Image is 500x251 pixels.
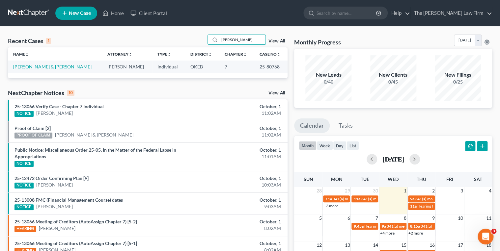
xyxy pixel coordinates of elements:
span: 9 [431,214,435,222]
a: Public Notice: Miscellaneous Order 25-05, In the Matter of the Federal Lapse in Appropriations [14,147,176,159]
span: 30 [372,187,379,195]
div: Recent Cases [8,37,51,45]
span: Mon [331,176,342,182]
h3: Monthly Progress [294,38,341,46]
a: +4 more [380,231,395,236]
a: [PERSON_NAME] & [PERSON_NAME] [55,132,133,138]
div: NOTICE [14,111,34,117]
span: 9a [382,224,386,229]
i: unfold_more [243,53,247,57]
div: NOTICE [14,161,34,167]
span: 16 [429,241,435,249]
span: 15 [401,241,407,249]
div: 1 [46,38,51,44]
div: NOTICE [14,204,34,210]
div: 11:02AM [197,110,281,116]
div: 10 [67,90,74,96]
div: October, 1 [197,175,281,182]
div: 0/40 [305,79,351,85]
a: [PERSON_NAME] [36,182,73,188]
i: unfold_more [128,53,132,57]
div: NextChapter Notices [8,89,74,97]
a: View All [268,91,285,95]
span: 17 [457,241,464,249]
td: 25-80768 [254,61,288,73]
span: New Case [69,11,91,16]
a: [PERSON_NAME] [36,203,73,210]
span: 4 [488,187,492,195]
a: [PERSON_NAME] [39,225,75,232]
span: 341(a) meeting for [PERSON_NAME] [415,196,479,201]
span: 341(a) meeting for [PERSON_NAME] & [PERSON_NAME] [387,224,485,229]
i: unfold_more [167,53,171,57]
button: day [333,141,347,150]
span: 29 [344,187,350,195]
span: Fri [446,176,453,182]
td: Individual [152,61,185,73]
div: 11:02AM [197,132,281,138]
h2: [DATE] [382,156,404,163]
a: [PERSON_NAME] [36,110,73,116]
div: October, 1 [197,147,281,153]
span: 2 [431,187,435,195]
div: 8:02AM [197,225,281,232]
span: 9:45a [353,224,363,229]
span: Wed [388,176,399,182]
div: October, 1 [197,125,281,132]
a: 25-13066 Verify Case - Chapter 7 Individual [14,104,104,109]
input: Search by name... [317,7,377,19]
a: Typeunfold_more [157,52,171,57]
div: October, 1 [197,103,281,110]
span: 341(a) meeting for [PERSON_NAME] [332,196,396,201]
a: View All [268,39,285,43]
span: 3 [491,229,496,234]
a: 25-13066 Meeting of Creditors (AutoAssign Chapter 7) [5-2] [14,219,137,224]
a: Client Portal [127,7,170,19]
span: Thu [417,176,426,182]
a: Districtunfold_more [190,52,212,57]
td: [PERSON_NAME] [102,61,152,73]
span: Hearing for [PERSON_NAME] & Treasure Brown [364,224,447,229]
div: October, 1 [197,197,281,203]
span: 11 [486,214,492,222]
i: unfold_more [276,53,280,57]
div: October, 1 [197,240,281,247]
a: Calendar [294,118,330,133]
a: 25-13066 Meeting of Creditors (AutoAssign Chapter 7) [5-1] [14,240,137,246]
button: week [317,141,333,150]
a: Case Nounfold_more [259,52,280,57]
div: 9:03AM [197,203,281,210]
a: [PERSON_NAME] & [PERSON_NAME] [13,64,92,69]
span: 9a [410,196,414,201]
span: 18 [486,241,492,249]
span: Tue [361,176,369,182]
span: 341(a) meeting for [PERSON_NAME] [361,196,424,201]
button: list [347,141,359,150]
input: Search by name... [219,35,265,44]
a: 25-13008 FMC (Financial Management Course) dates [14,197,123,203]
span: 1 [403,187,407,195]
div: 0/45 [370,79,416,85]
div: HEARING [14,226,36,232]
div: October, 1 [197,218,281,225]
div: 0/25 [435,79,481,85]
a: Attorneyunfold_more [107,52,132,57]
a: Proof of Claim [2] [14,125,51,131]
span: 14 [372,241,379,249]
a: Home [99,7,127,19]
button: month [299,141,317,150]
a: Tasks [333,118,359,133]
span: Hearing for [PERSON_NAME] [417,204,469,209]
span: 3 [460,187,464,195]
div: NOTICE [14,183,34,188]
a: +3 more [323,203,338,208]
a: The [PERSON_NAME] Law Firm [411,7,492,19]
div: New Leads [305,71,351,79]
td: 7 [219,61,254,73]
a: 25-12472 Order Confirming Plan [9] [14,175,89,181]
div: 10:03AM [197,182,281,188]
iframe: Intercom live chat [478,229,493,244]
span: 11a [325,196,332,201]
span: 5 [318,214,322,222]
div: 11:01AM [197,153,281,160]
